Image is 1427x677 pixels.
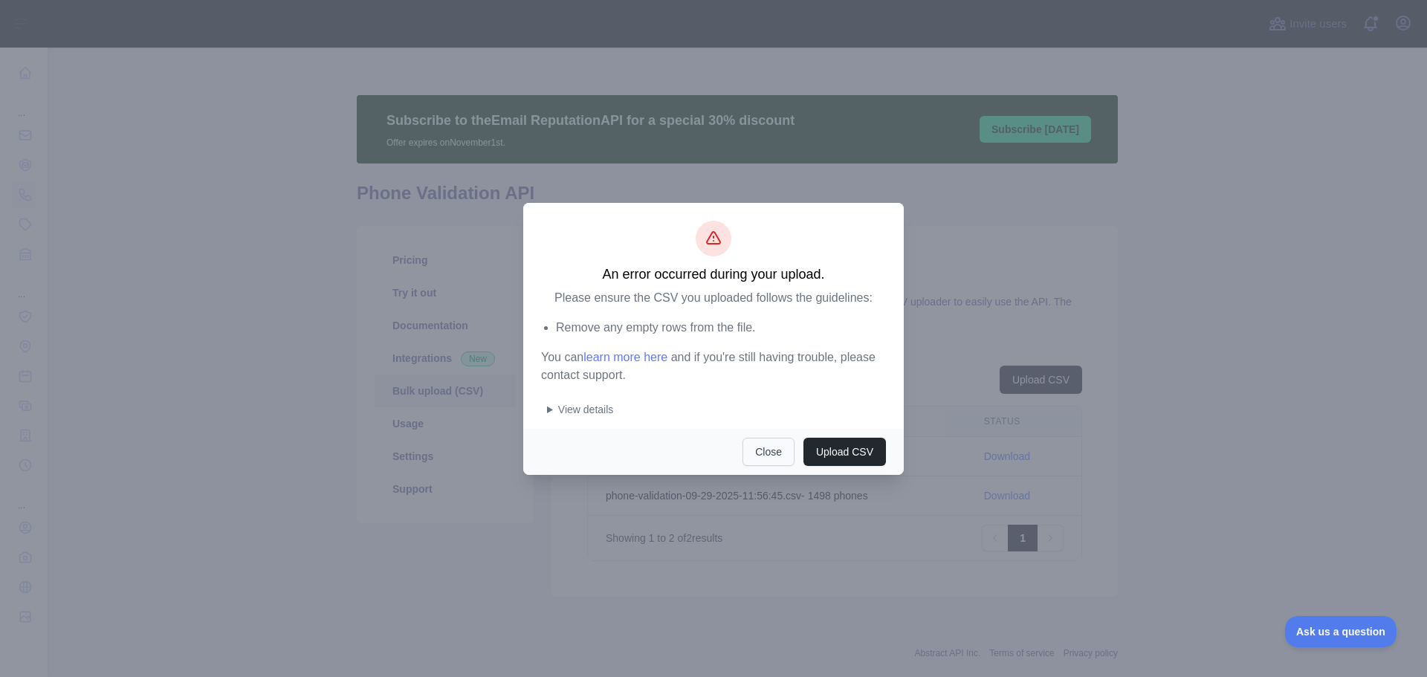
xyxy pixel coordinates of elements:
summary: View details [547,402,886,417]
a: learn more here [583,351,667,363]
p: You can and if you're still having trouble, please contact support. [541,349,886,384]
h3: An error occurred during your upload. [541,265,886,283]
li: Remove any empty rows from the file. [556,319,886,337]
button: Upload CSV [803,438,886,466]
button: Close [742,438,795,466]
p: Please ensure the CSV you uploaded follows the guidelines: [541,289,886,307]
iframe: Toggle Customer Support [1285,616,1397,647]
